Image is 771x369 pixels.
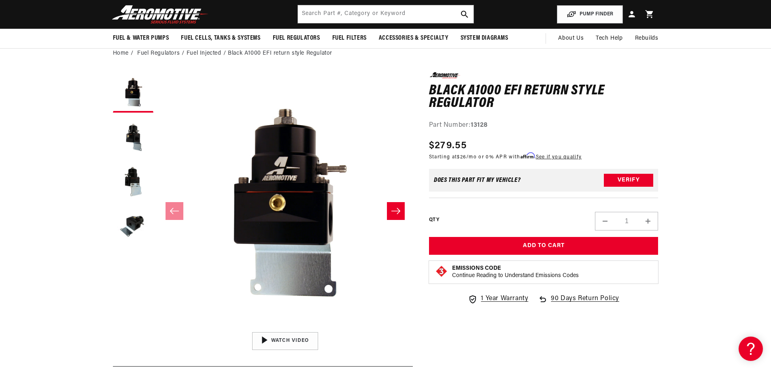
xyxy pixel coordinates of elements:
p: Starting at /mo or 0% APR with . [429,153,582,161]
a: See if you qualify - Learn more about Affirm Financing (opens in modal) [536,155,582,160]
button: Load image 1 in gallery view [113,72,153,113]
a: 90 Days Return Policy [538,294,619,312]
span: 1 Year Warranty [481,294,528,304]
button: Slide left [166,202,183,220]
strong: 13128 [471,122,488,128]
span: Fuel Cells, Tanks & Systems [181,34,260,43]
span: 90 Days Return Policy [551,294,619,312]
a: Home [113,49,129,58]
button: Load image 3 in gallery view [113,161,153,202]
button: Emissions CodeContinue Reading to Understand Emissions Codes [452,265,579,279]
label: QTY [429,217,439,224]
input: Search by Part Number, Category or Keyword [298,5,474,23]
img: Emissions code [435,265,448,278]
img: Aeromotive [110,5,211,24]
span: Accessories & Specialty [379,34,448,43]
span: Rebuilds [635,34,658,43]
span: System Diagrams [461,34,508,43]
span: Tech Help [596,34,622,43]
span: About Us [558,35,584,41]
summary: Accessories & Specialty [373,29,455,48]
summary: System Diagrams [455,29,514,48]
span: Affirm [520,153,535,159]
li: Fuel Regulators [137,49,187,58]
span: Fuel Filters [332,34,367,43]
strong: Emissions Code [452,265,501,271]
div: Part Number: [429,120,658,131]
summary: Fuel Cells, Tanks & Systems [175,29,266,48]
span: Fuel Regulators [273,34,320,43]
button: Add to Cart [429,237,658,255]
button: Load image 4 in gallery view [113,206,153,246]
summary: Fuel Filters [326,29,373,48]
a: About Us [552,29,590,48]
button: Load image 2 in gallery view [113,117,153,157]
button: search button [456,5,474,23]
media-gallery: Gallery Viewer [113,72,413,350]
p: Continue Reading to Understand Emissions Codes [452,272,579,279]
button: PUMP FINDER [557,5,623,23]
span: Fuel & Water Pumps [113,34,169,43]
button: Slide right [387,202,405,220]
span: $26 [457,155,466,160]
li: Fuel Injected [187,49,228,58]
li: Black A1000 EFI return style Regulator [228,49,332,58]
span: $279.55 [429,139,467,153]
nav: breadcrumbs [113,49,658,58]
summary: Fuel & Water Pumps [107,29,175,48]
summary: Tech Help [590,29,629,48]
button: Verify [604,174,653,187]
summary: Rebuilds [629,29,665,48]
div: Does This part fit My vehicle? [434,177,521,183]
h1: Black A1000 EFI return style Regulator [429,85,658,110]
summary: Fuel Regulators [267,29,326,48]
a: 1 Year Warranty [468,294,528,304]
